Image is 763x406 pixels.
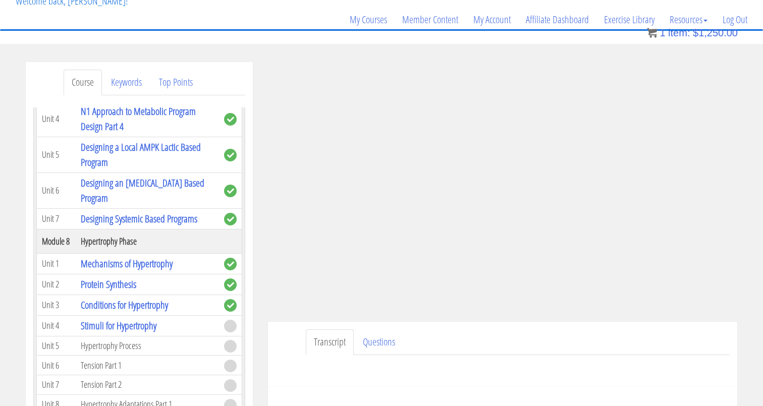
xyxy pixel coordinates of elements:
a: Stimuli for Hypertrophy [81,319,156,332]
a: 1 item: $1,250.00 [647,27,738,38]
td: Unit 4 [37,315,76,336]
td: Tension Part 1 [76,356,219,375]
span: item: [668,27,690,38]
span: complete [224,258,237,270]
td: Hypertrophy Process [76,336,219,356]
td: Unit 6 [37,356,76,375]
a: Designing Systemic Based Programs [81,212,197,225]
span: 1 [660,27,665,38]
td: Unit 4 [37,101,76,137]
span: complete [224,213,237,225]
th: Hypertrophy Phase [76,229,219,253]
a: Designing a Local AMPK Lactic Based Program [81,140,201,169]
th: Module 8 [37,229,76,253]
a: Top Points [151,70,201,95]
a: Course [64,70,102,95]
span: complete [224,299,237,312]
td: Unit 6 [37,172,76,208]
td: Unit 1 [37,253,76,274]
td: Tension Part 2 [76,375,219,395]
a: N1 Approach to Metabolic Program Design Part 4 [81,104,196,133]
a: Conditions for Hypertrophy [81,298,168,312]
td: Unit 7 [37,208,76,229]
span: complete [224,113,237,126]
a: Protein Synthesis [81,277,136,291]
a: Transcript [306,329,354,355]
td: Unit 5 [37,336,76,356]
td: Unit 5 [37,137,76,172]
td: Unit 3 [37,295,76,315]
td: Unit 7 [37,375,76,395]
img: icon11.png [647,28,657,38]
span: $ [693,27,698,38]
span: complete [224,185,237,197]
a: Keywords [103,70,150,95]
span: complete [224,149,237,161]
a: Designing an [MEDICAL_DATA] Based Program [81,176,204,205]
a: Questions [355,329,403,355]
bdi: 1,250.00 [693,27,738,38]
td: Unit 2 [37,274,76,295]
span: complete [224,278,237,291]
a: Mechanisms of Hypertrophy [81,257,173,270]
